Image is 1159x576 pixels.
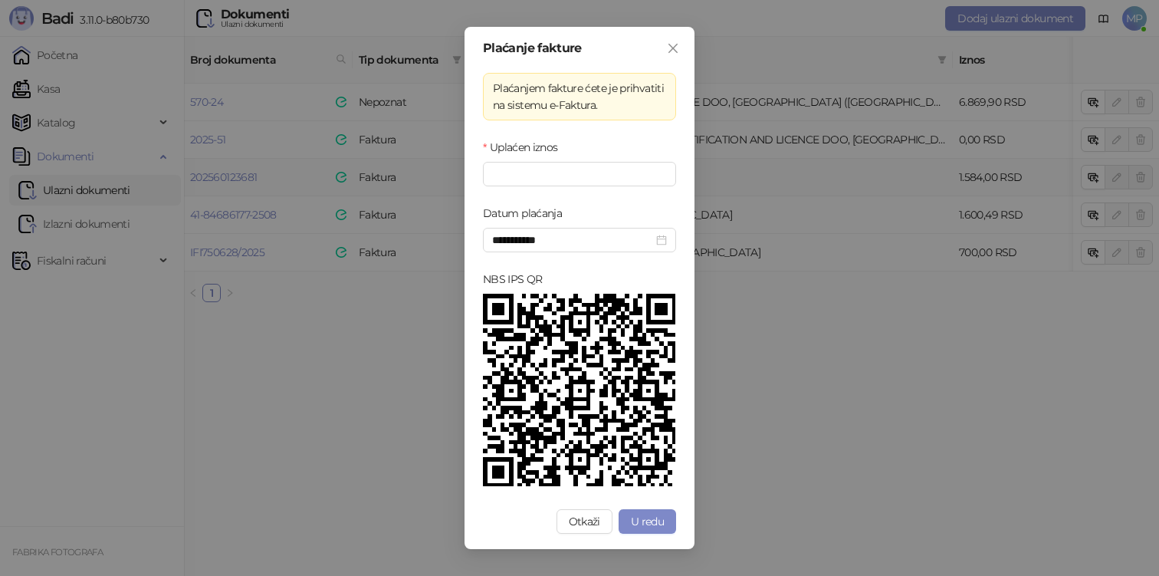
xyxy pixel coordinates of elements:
label: Datum plaćanja [483,205,571,222]
input: Uplaćen iznos [484,163,675,186]
input: Datum plaćanja [492,232,653,249]
span: U redu [631,515,664,528]
button: Otkaži [557,509,612,534]
label: NBS IPS QR [483,271,552,288]
span: Zatvori [661,42,685,54]
div: Plaćanje fakture [483,42,676,54]
span: Otkaži [569,515,600,528]
img: NBS IPS QR Kod [483,294,675,486]
label: Uplaćen iznos [483,139,567,156]
span: close [667,42,679,54]
button: Close [661,36,685,61]
div: Plaćanjem fakture ćete je prihvatiti na sistemu e-Faktura. [493,80,666,114]
button: U redu [619,509,676,534]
